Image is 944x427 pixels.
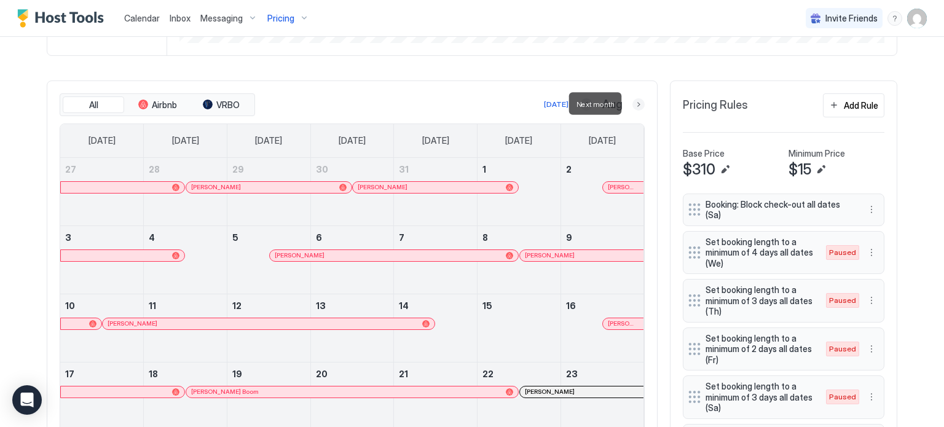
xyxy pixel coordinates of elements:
span: All [89,100,98,111]
span: 14 [399,300,409,311]
span: [PERSON_NAME] [358,183,407,191]
a: August 14, 2025 [394,294,477,317]
span: [PERSON_NAME] [608,319,639,327]
span: VRBO [216,100,240,111]
span: 10 [65,300,75,311]
a: August 4, 2025 [144,226,227,249]
span: 4 [149,232,155,243]
div: [PERSON_NAME] [608,183,639,191]
a: August 3, 2025 [60,226,143,249]
span: Set booking length to a minimum of 3 days all dates (Th) [706,284,814,317]
button: More options [864,245,879,260]
span: [DATE] [589,135,616,146]
td: August 15, 2025 [478,294,561,362]
span: 31 [399,164,409,174]
span: [PERSON_NAME] [191,183,241,191]
a: August 10, 2025 [60,294,143,317]
div: [DATE] [544,99,568,110]
span: 2 [566,164,572,174]
div: menu [864,293,879,308]
a: Wednesday [326,124,378,157]
span: Next month [576,100,615,109]
a: August 19, 2025 [227,362,310,385]
td: July 30, 2025 [310,158,394,226]
span: 5 [232,232,238,243]
a: Monday [160,124,211,157]
td: August 3, 2025 [60,225,144,294]
a: August 16, 2025 [561,294,644,317]
span: Booking: Block check-out all dates (Sa) [706,199,852,221]
span: Set booking length to a minimum of 4 days all dates (We) [706,237,814,269]
a: August 15, 2025 [478,294,560,317]
span: Paused [829,295,856,306]
div: menu [864,202,879,217]
button: More options [864,342,879,356]
a: July 29, 2025 [227,158,310,181]
span: 17 [65,369,74,379]
a: Inbox [170,12,191,25]
div: Open Intercom Messenger [12,385,42,415]
span: 27 [65,164,76,174]
a: August 20, 2025 [311,362,394,385]
button: Next month [632,98,645,111]
span: Pricing Rules [683,98,748,112]
td: August 8, 2025 [478,225,561,294]
span: [DATE] [172,135,199,146]
span: 18 [149,369,158,379]
a: Saturday [576,124,628,157]
div: [PERSON_NAME] [108,319,430,327]
button: VRBO [191,96,252,114]
span: [DATE] [88,135,116,146]
div: [PERSON_NAME] Boom [191,388,513,396]
button: Edit [718,162,733,177]
td: August 5, 2025 [227,225,310,294]
div: [PERSON_NAME] [525,388,639,396]
span: Minimum Price [789,148,845,159]
td: August 4, 2025 [144,225,227,294]
a: August 12, 2025 [227,294,310,317]
div: menu [864,342,879,356]
div: [PERSON_NAME] [358,183,513,191]
span: 3 [65,232,71,243]
a: August 6, 2025 [311,226,394,249]
td: August 1, 2025 [478,158,561,226]
div: [PERSON_NAME] [275,251,513,259]
span: Inbox [170,13,191,23]
span: 21 [399,369,408,379]
a: August 2, 2025 [561,158,644,181]
span: Messaging [200,13,243,24]
span: 30 [316,164,328,174]
a: August 11, 2025 [144,294,227,317]
td: August 11, 2025 [144,294,227,362]
span: 28 [149,164,160,174]
span: Set booking length to a minimum of 2 days all dates (Fr) [706,333,814,366]
span: [PERSON_NAME] [525,251,575,259]
div: [PERSON_NAME] [525,251,639,259]
span: [PERSON_NAME] [275,251,324,259]
span: Invite Friends [825,13,878,24]
span: Calendar [124,13,160,23]
a: Tuesday [243,124,294,157]
td: August 7, 2025 [394,225,478,294]
a: Calendar [124,12,160,25]
span: [PERSON_NAME] [108,319,157,327]
button: More options [864,390,879,404]
span: 20 [316,369,328,379]
button: Add Rule [823,93,884,117]
td: August 2, 2025 [560,158,644,226]
div: [PERSON_NAME] [191,183,347,191]
a: August 23, 2025 [561,362,644,385]
span: 16 [566,300,576,311]
div: tab-group [60,93,255,117]
span: Paused [829,247,856,258]
td: July 29, 2025 [227,158,310,226]
span: 13 [316,300,326,311]
span: $15 [789,160,811,179]
td: July 27, 2025 [60,158,144,226]
span: Base Price [683,148,725,159]
span: Set booking length to a minimum of 3 days all dates (Sa) [706,381,814,413]
a: Thursday [410,124,462,157]
a: August 1, 2025 [478,158,560,181]
td: August 9, 2025 [560,225,644,294]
